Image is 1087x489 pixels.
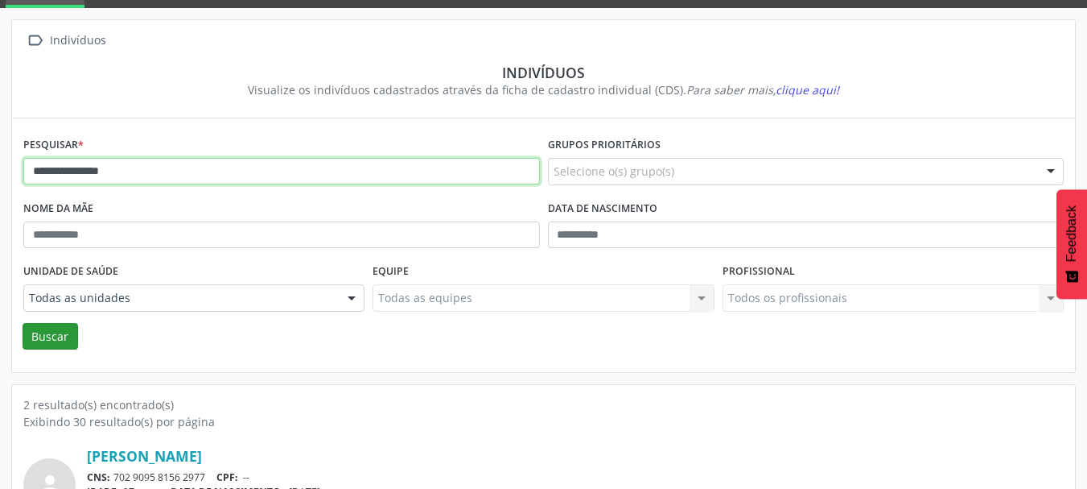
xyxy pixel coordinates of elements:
[87,447,202,465] a: [PERSON_NAME]
[1056,189,1087,299] button: Feedback - Mostrar pesquisa
[686,82,839,97] i: Para saber mais,
[23,323,78,350] button: Buscar
[243,470,249,484] span: --
[35,81,1052,98] div: Visualize os indivíduos cadastrados através da ficha de cadastro individual (CDS).
[548,133,661,158] label: Grupos prioritários
[23,396,1064,413] div: 2 resultado(s) encontrado(s)
[1064,205,1079,262] span: Feedback
[216,470,238,484] span: CPF:
[87,470,1064,484] div: 702 9095 8156 2977
[23,29,47,52] i: 
[87,470,110,484] span: CNS:
[548,197,657,222] label: Data de nascimento
[23,29,109,52] a:  Indivíduos
[776,82,839,97] span: clique aqui!
[723,259,795,284] label: Profissional
[554,163,674,180] span: Selecione o(s) grupo(s)
[23,259,118,284] label: Unidade de saúde
[373,259,409,284] label: Equipe
[29,290,331,306] span: Todas as unidades
[23,413,1064,430] div: Exibindo 30 resultado(s) por página
[47,29,109,52] div: Indivíduos
[23,197,93,222] label: Nome da mãe
[35,64,1052,81] div: Indivíduos
[23,133,84,158] label: Pesquisar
